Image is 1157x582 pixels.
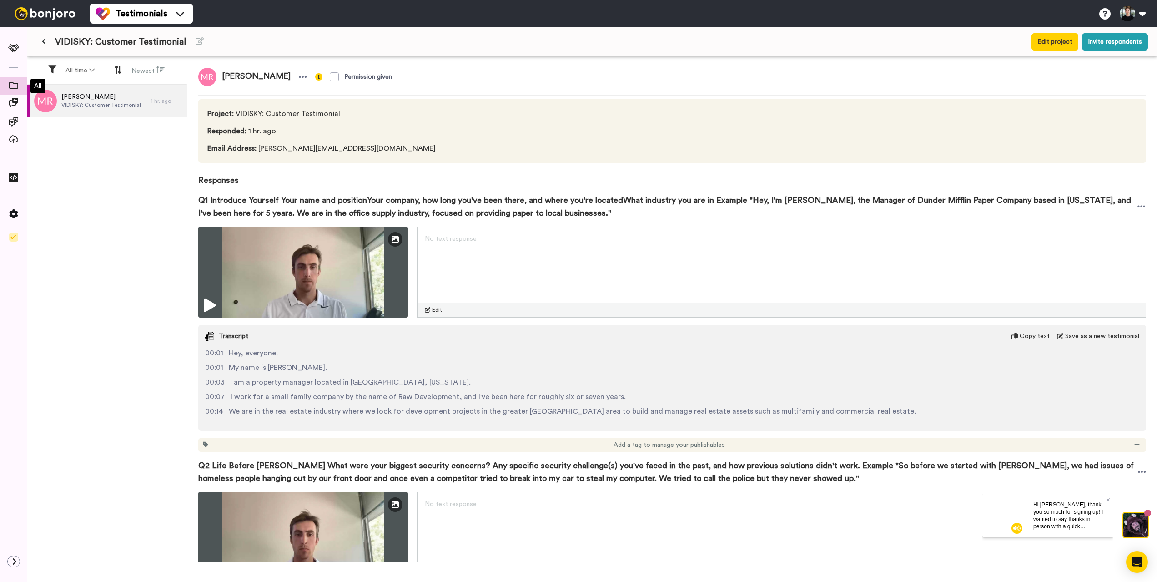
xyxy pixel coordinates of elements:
[198,459,1138,485] span: Q2 Life Before [PERSON_NAME] What were your biggest security concerns? Any specific security chal...
[205,377,225,388] span: 00:03
[1082,33,1148,51] button: Invite respondents
[229,362,327,373] span: My name is [PERSON_NAME].
[198,194,1137,219] span: Q1 Introduce Yourself Your name and positionYour company, how long you've been there, and where y...
[96,6,110,21] img: tm-color.svg
[205,362,223,373] span: 00:01
[219,332,248,341] span: Transcript
[30,79,45,93] div: All
[1020,332,1050,341] span: Copy text
[207,126,492,137] span: 1 hr. ago
[207,108,492,119] span: VIDISKY: Customer Testimonial
[614,440,725,450] span: Add a tag to manage your publishables
[205,348,223,359] span: 00:01
[60,62,100,79] button: All time
[229,406,916,417] span: We are in the real estate industry where we look for development projects in the greater [GEOGRAP...
[229,348,278,359] span: Hey, everyone.
[207,143,492,154] span: [PERSON_NAME][EMAIL_ADDRESS][DOMAIN_NAME]
[1126,551,1148,573] div: Open Intercom Messenger
[207,127,246,135] span: Responded :
[27,85,187,117] a: [PERSON_NAME]VIDISKY: Customer Testimonial1 hr. ago
[425,501,477,507] span: No text response
[205,406,223,417] span: 00:14
[198,163,1146,187] span: Responses
[207,110,234,117] span: Project :
[126,62,170,79] button: Newest
[1,2,25,26] img: c638375f-eacb-431c-9714-bd8d08f708a7-1584310529.jpg
[55,35,186,48] span: VIDISKY: Customer Testimonial
[116,7,167,20] span: Testimonials
[344,72,392,81] div: Permission given
[51,8,121,101] span: Hi [PERSON_NAME], thank you so much for signing up! I wanted to say thanks in person with a quick...
[1065,332,1139,341] span: Save as a new testimonial
[315,73,322,81] img: info-yellow.svg
[205,391,225,402] span: 00:07
[216,68,296,86] span: [PERSON_NAME]
[231,391,626,402] span: I work for a small family company by the name of Raw Development, and I've been here for roughly ...
[207,145,257,152] span: Email Address :
[198,227,408,318] img: cfa2604a-2abe-49e1-9f0c-da8ff23b5db2-thumbnail_full-1755815153.jpg
[198,68,216,86] img: mr.png
[205,332,214,341] img: transcript.svg
[9,233,18,242] img: Checklist.svg
[11,7,79,20] img: bj-logo-header-white.svg
[432,306,442,314] span: Edit
[1031,33,1078,51] button: Edit project
[425,236,477,242] span: No text response
[61,92,141,101] span: [PERSON_NAME]
[34,90,57,112] img: mr.png
[151,97,183,105] div: 1 hr. ago
[29,29,40,40] img: mute-white.svg
[61,101,141,109] span: VIDISKY: Customer Testimonial
[230,377,471,388] span: I am a property manager located in [GEOGRAPHIC_DATA], [US_STATE].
